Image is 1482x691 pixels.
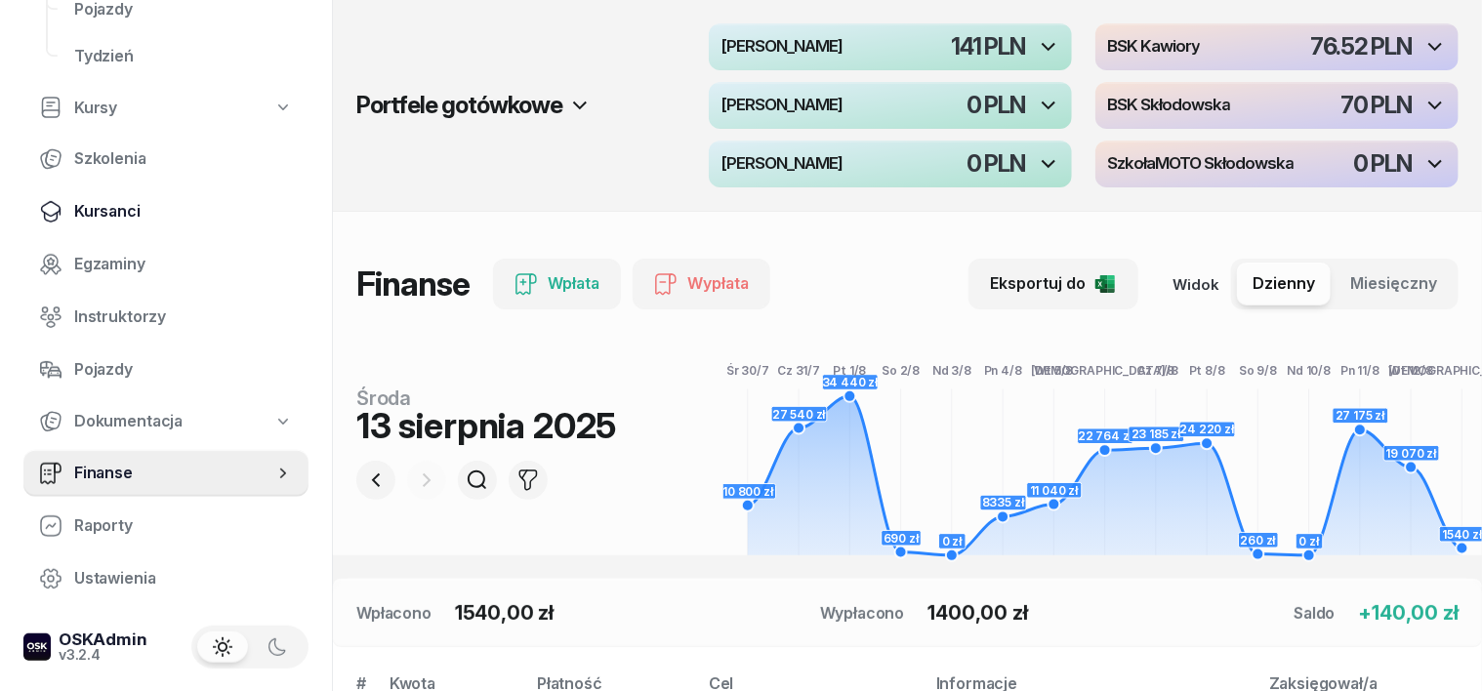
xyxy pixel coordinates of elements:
a: Kursy [23,86,309,131]
button: [PERSON_NAME]0 PLN [709,82,1072,129]
a: Pojazdy [23,346,309,393]
h4: SzkołaMOTO Skłodowska [1107,155,1294,173]
span: Dokumentacja [74,409,183,434]
button: [PERSON_NAME]141 PLN [709,23,1072,70]
div: Wpłacono [356,601,432,625]
button: [PERSON_NAME]0 PLN [709,141,1072,187]
div: 70 PLN [1340,94,1412,117]
span: Tydzień [74,44,293,69]
tspan: Pt 1/8 [834,363,867,378]
div: 0 PLN [967,94,1025,117]
span: Pojazdy [74,357,293,383]
h4: [PERSON_NAME] [720,97,843,114]
a: Ustawienia [23,555,309,602]
div: OSKAdmin [59,631,147,648]
h4: BSK Kawiory [1107,38,1200,56]
tspan: Pn 11/8 [1340,363,1379,378]
a: Finanse [23,450,309,497]
div: 13 sierpnia 2025 [356,408,616,443]
a: Instruktorzy [23,294,309,341]
a: Tydzień [59,33,309,80]
div: 141 PLN [951,35,1025,59]
h4: [PERSON_NAME] [720,155,843,173]
tspan: Cz 7/8 [1137,363,1175,378]
div: Saldo [1294,601,1335,625]
a: Egzaminy [23,241,309,288]
div: 0 PLN [1353,152,1412,176]
button: BSK Kawiory76.52 PLN [1095,23,1459,70]
h4: BSK Skłodowska [1107,97,1230,114]
div: Eksportuj do [990,271,1117,297]
div: Wypłacono [820,601,905,625]
tspan: So 9/8 [1239,363,1277,378]
a: Raporty [23,503,309,549]
a: Dokumentacja [23,399,309,444]
div: 76.52 PLN [1311,35,1412,59]
img: logo-xs-dark@2x.png [23,633,51,661]
span: + [1359,601,1373,625]
button: Miesięczny [1335,263,1453,305]
div: Wpłata [515,271,599,297]
tspan: So 2/8 [882,363,920,378]
tspan: [DEMOGRAPHIC_DATA]/8 [1032,363,1179,378]
div: 0 PLN [967,152,1025,176]
h4: [PERSON_NAME] [720,38,843,56]
button: Wypłata [633,259,770,309]
span: Miesięczny [1350,271,1437,297]
span: Egzaminy [74,252,293,277]
button: Eksportuj do [968,259,1138,309]
div: Wypłata [654,271,749,297]
div: v3.2.4 [59,648,147,662]
h1: Finanse [356,266,470,302]
span: Instruktorzy [74,305,293,330]
a: Szkolenia [23,136,309,183]
tspan: Pt 8/8 [1189,363,1225,378]
tspan: Pn 4/8 [984,363,1022,378]
h2: Portfele gotówkowe [356,90,562,121]
span: Kursy [74,96,117,121]
span: Ustawienia [74,566,293,591]
span: Finanse [74,461,273,486]
button: Dzienny [1237,263,1331,305]
a: Kursanci [23,188,309,235]
span: Dzienny [1253,271,1315,297]
div: środa [356,388,616,408]
span: Raporty [74,513,293,539]
button: Wpłata [493,259,621,309]
tspan: Śr 30/7 [726,362,769,378]
button: SzkołaMOTO Skłodowska0 PLN [1095,141,1459,187]
button: BSK Skłodowska70 PLN [1095,82,1459,129]
span: Kursanci [74,199,293,224]
span: Szkolenia [74,146,293,172]
tspan: Nd 10/8 [1288,363,1332,378]
tspan: Nd 3/8 [932,363,971,378]
tspan: Cz 31/7 [778,363,821,378]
